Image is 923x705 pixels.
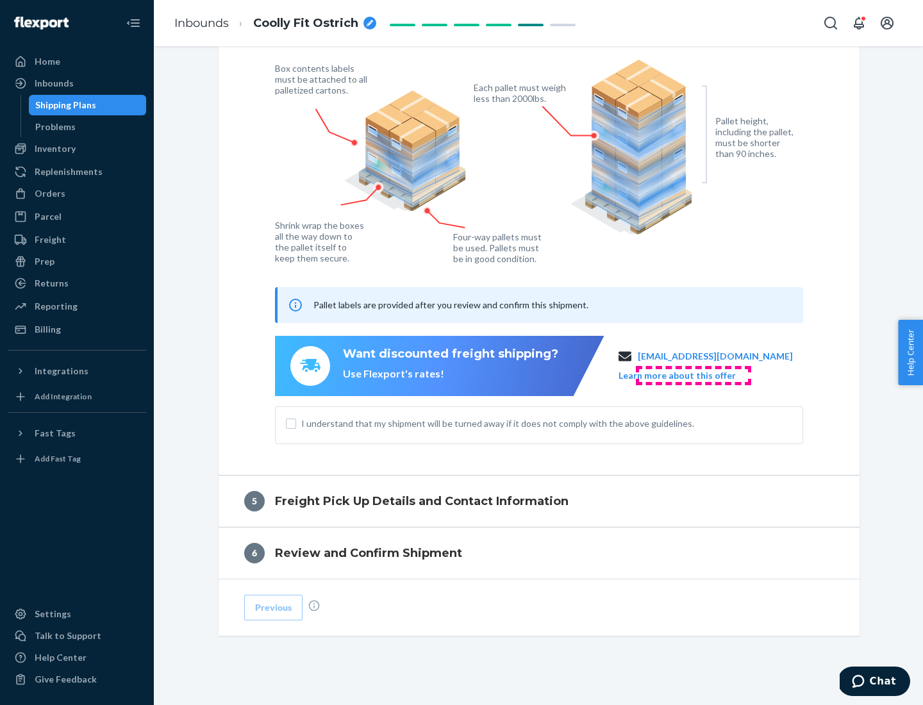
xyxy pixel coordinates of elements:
[35,99,96,112] div: Shipping Plans
[8,647,146,668] a: Help Center
[8,296,146,317] a: Reporting
[35,210,62,223] div: Parcel
[35,165,103,178] div: Replenishments
[8,449,146,469] a: Add Fast Tag
[35,673,97,686] div: Give Feedback
[8,361,146,381] button: Integrations
[35,77,74,90] div: Inbounds
[313,299,588,310] span: Pallet labels are provided after you review and confirm this shipment.
[818,10,844,36] button: Open Search Box
[244,491,265,511] div: 5
[253,15,358,32] span: Coolly Fit Ostrich
[619,369,736,382] button: Learn more about this offer
[8,604,146,624] a: Settings
[35,277,69,290] div: Returns
[35,629,101,642] div: Talk to Support
[35,323,61,336] div: Billing
[219,527,860,579] button: 6Review and Confirm Shipment
[275,545,462,561] h4: Review and Confirm Shipment
[35,608,71,620] div: Settings
[121,10,146,36] button: Close Navigation
[343,367,558,381] div: Use Flexport's rates!
[286,419,296,429] input: I understand that my shipment will be turned away if it does not comply with the above guidelines.
[8,51,146,72] a: Home
[35,427,76,440] div: Fast Tags
[275,220,367,263] figcaption: Shrink wrap the boxes all the way down to the pallet itself to keep them secure.
[8,162,146,182] a: Replenishments
[275,63,370,95] figcaption: Box contents labels must be attached to all palletized cartons.
[219,476,860,527] button: 5Freight Pick Up Details and Contact Information
[874,10,900,36] button: Open account menu
[474,82,569,104] figcaption: Each pallet must weigh less than 2000lbs.
[8,273,146,294] a: Returns
[453,231,542,264] figcaption: Four-way pallets must be used. Pallets must be in good condition.
[8,138,146,159] a: Inventory
[343,346,558,363] div: Want discounted freight shipping?
[164,4,387,42] ol: breadcrumbs
[29,95,147,115] a: Shipping Plans
[35,187,65,200] div: Orders
[244,543,265,563] div: 6
[638,350,793,363] a: [EMAIL_ADDRESS][DOMAIN_NAME]
[8,669,146,690] button: Give Feedback
[35,55,60,68] div: Home
[35,233,66,246] div: Freight
[8,626,146,646] button: Talk to Support
[898,320,923,385] button: Help Center
[8,251,146,272] a: Prep
[244,595,303,620] button: Previous
[8,73,146,94] a: Inbounds
[29,117,147,137] a: Problems
[35,391,92,402] div: Add Integration
[301,417,792,430] span: I understand that my shipment will be turned away if it does not comply with the above guidelines.
[35,120,76,133] div: Problems
[275,493,569,510] h4: Freight Pick Up Details and Contact Information
[14,17,69,29] img: Flexport logo
[715,115,799,159] figcaption: Pallet height, including the pallet, must be shorter than 90 inches.
[846,10,872,36] button: Open notifications
[35,255,54,268] div: Prep
[8,183,146,204] a: Orders
[8,229,146,250] a: Freight
[8,386,146,407] a: Add Integration
[174,16,229,30] a: Inbounds
[8,319,146,340] a: Billing
[35,365,88,377] div: Integrations
[35,453,81,464] div: Add Fast Tag
[35,142,76,155] div: Inventory
[35,651,87,664] div: Help Center
[35,300,78,313] div: Reporting
[8,423,146,444] button: Fast Tags
[8,206,146,227] a: Parcel
[840,667,910,699] iframe: Opens a widget where you can chat to one of our agents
